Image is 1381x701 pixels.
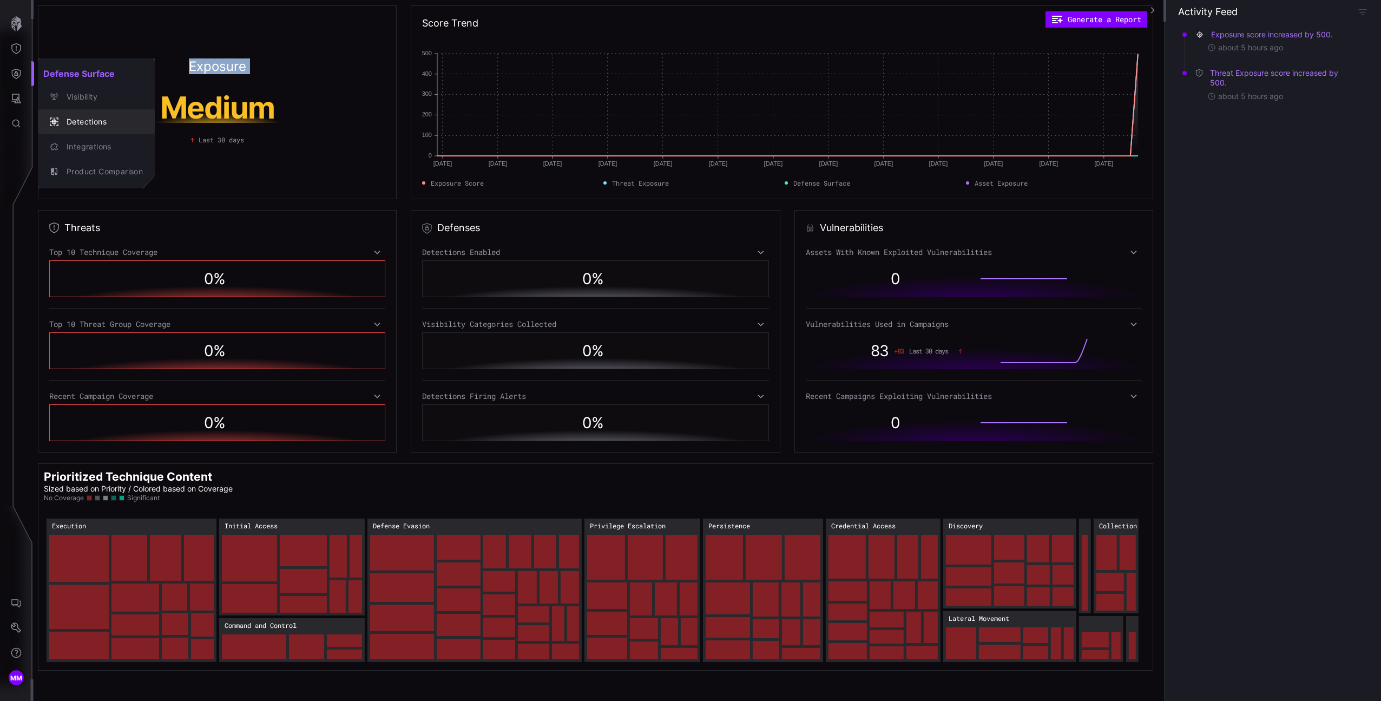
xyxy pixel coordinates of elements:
button: Detections [38,109,155,134]
div: Detections [61,115,143,129]
h2: Defense Surface [38,63,155,84]
button: Integrations [38,134,155,159]
div: Integrations [61,140,143,154]
button: Visibility [38,84,155,109]
div: Visibility [61,90,143,104]
button: Product Comparison [38,159,155,184]
div: Product Comparison [61,165,143,179]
